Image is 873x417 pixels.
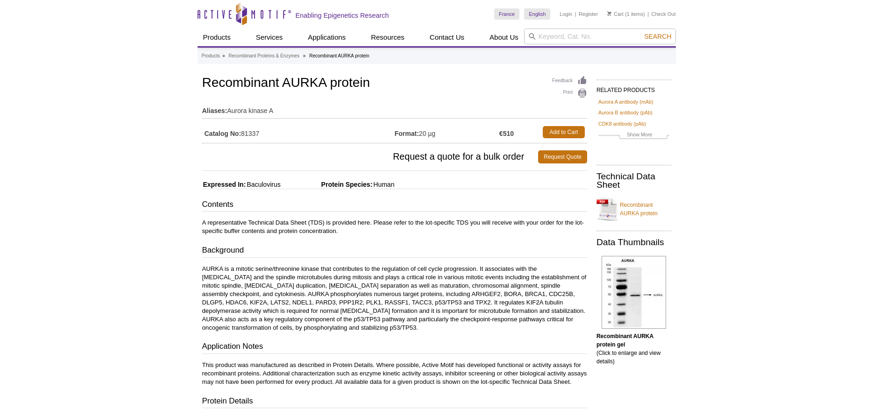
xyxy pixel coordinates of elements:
[202,181,246,188] span: Expressed In:
[524,28,676,44] input: Keyword, Cat. No.
[228,52,299,60] a: Recombinant Proteins & Enzymes
[560,11,572,17] a: Login
[602,256,666,329] img: Recombinant AURKA protein gel
[202,341,587,354] h3: Application Notes
[596,172,671,189] h2: Technical Data Sheet
[202,52,220,60] a: Products
[596,79,671,96] h2: RELATED PRODUCTS
[647,8,649,20] li: |
[499,129,514,138] strong: €510
[538,150,587,163] a: Request Quote
[484,28,524,46] a: About Us
[395,124,499,141] td: 20 µg
[641,32,674,41] button: Search
[198,28,236,46] a: Products
[365,28,410,46] a: Resources
[652,11,676,17] a: Check Out
[596,238,671,247] h2: Data Thumbnails
[202,124,395,141] td: 81337
[283,181,373,188] span: Protein Species:
[607,8,645,20] li: (1 items)
[246,181,280,188] span: Baculovirus
[552,88,587,99] a: Print
[524,8,550,20] a: English
[575,8,576,20] li: |
[596,332,671,366] p: (Click to enlarge and view details)
[395,129,419,138] strong: Format:
[309,53,369,58] li: Recombinant AURKA protein
[598,108,653,117] a: Aurora B antibody (pAb)
[543,126,585,138] a: Add to Cart
[202,106,227,115] strong: Aliases:
[205,129,241,138] strong: Catalog No:
[202,396,587,409] h3: Protein Details
[552,76,587,86] a: Feedback
[202,199,587,212] h3: Contents
[202,361,587,386] p: This product was manufactured as described in Protein Details. Where possible, Active Motif has d...
[202,265,587,332] p: AURKA is a mitotic serine/threonine kinase that contributes to the regulation of cell cycle progr...
[607,11,624,17] a: Cart
[644,33,671,40] span: Search
[596,333,653,348] b: Recombinant AURKA protein gel
[202,101,587,116] td: Aurora kinase A
[598,130,669,141] a: Show More
[202,150,539,163] span: Request a quote for a bulk order
[579,11,598,17] a: Register
[302,28,351,46] a: Applications
[296,11,389,20] h2: Enabling Epigenetics Research
[598,98,653,106] a: Aurora A antibody (mAb)
[598,120,646,128] a: CDK8 antibody (pAb)
[202,245,587,258] h3: Background
[424,28,470,46] a: Contact Us
[596,195,671,223] a: Recombinant AURKA protein
[494,8,519,20] a: France
[303,53,306,58] li: »
[250,28,289,46] a: Services
[202,76,587,92] h1: Recombinant AURKA protein
[372,181,394,188] span: Human
[202,219,587,235] p: A representative Technical Data Sheet (TDS) is provided here. Please refer to the lot-specific TD...
[607,11,611,16] img: Your Cart
[222,53,225,58] li: »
